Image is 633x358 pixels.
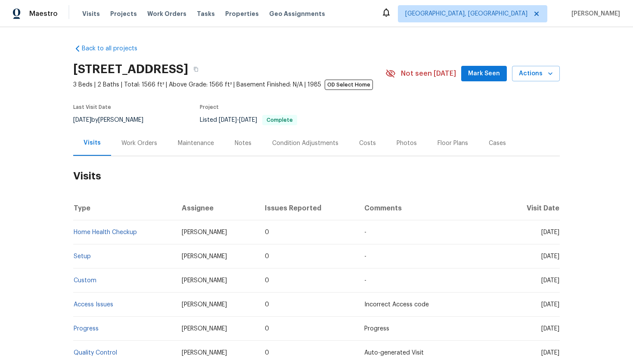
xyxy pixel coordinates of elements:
button: Mark Seen [461,66,507,82]
span: [PERSON_NAME] [182,350,227,356]
span: Auto-generated Visit [364,350,424,356]
span: Work Orders [147,9,186,18]
div: Maintenance [178,139,214,148]
div: Photos [397,139,417,148]
span: 0 [265,326,269,332]
span: Actions [519,68,553,79]
span: [DATE] [541,229,559,235]
span: Mark Seen [468,68,500,79]
th: Type [73,196,175,220]
span: [PERSON_NAME] [182,278,227,284]
span: 3 Beds | 2 Baths | Total: 1566 ft² | Above Grade: 1566 ft² | Basement Finished: N/A | 1985 [73,80,385,89]
a: Quality Control [74,350,117,356]
a: Progress [74,326,99,332]
span: [DATE] [541,253,559,259]
span: - [364,278,366,284]
span: 0 [265,302,269,308]
span: [DATE] [541,350,559,356]
span: - [364,253,366,259]
span: Maestro [29,9,58,18]
span: [PERSON_NAME] [182,326,227,332]
th: Visit Date [503,196,560,220]
div: Floor Plans [438,139,468,148]
span: Listed [200,117,297,123]
span: [DATE] [541,278,559,284]
span: [GEOGRAPHIC_DATA], [GEOGRAPHIC_DATA] [405,9,527,18]
div: Visits [84,139,101,147]
span: [PERSON_NAME] [182,229,227,235]
span: 0 [265,229,269,235]
span: [PERSON_NAME] [182,302,227,308]
span: Project [200,105,219,110]
th: Comments [357,196,503,220]
th: Issues Reported [258,196,357,220]
span: Visits [82,9,100,18]
a: Setup [74,253,91,259]
span: [DATE] [219,117,237,123]
span: OD Select Home [325,80,373,90]
span: 0 [265,350,269,356]
span: Properties [225,9,259,18]
a: Custom [74,278,96,284]
div: Work Orders [121,139,157,148]
span: 0 [265,253,269,259]
span: [PERSON_NAME] [568,9,620,18]
a: Back to all projects [73,44,156,53]
span: Progress [364,326,389,332]
h2: [STREET_ADDRESS] [73,65,188,74]
h2: Visits [73,156,560,196]
div: Condition Adjustments [272,139,338,148]
span: Projects [110,9,137,18]
button: Copy Address [188,62,204,77]
th: Assignee [175,196,258,220]
button: Actions [512,66,560,82]
span: - [219,117,257,123]
span: Not seen [DATE] [401,69,456,78]
span: Incorrect Access code [364,302,429,308]
span: - [364,229,366,235]
span: Complete [263,117,296,123]
div: Costs [359,139,376,148]
span: Last Visit Date [73,105,111,110]
div: by [PERSON_NAME] [73,115,154,125]
div: Notes [235,139,251,148]
div: Cases [489,139,506,148]
span: 0 [265,278,269,284]
span: [DATE] [239,117,257,123]
a: Home Health Checkup [74,229,137,235]
span: [DATE] [73,117,91,123]
span: Geo Assignments [269,9,325,18]
a: Access Issues [74,302,113,308]
span: [DATE] [541,302,559,308]
span: [DATE] [541,326,559,332]
span: [PERSON_NAME] [182,253,227,259]
span: Tasks [197,11,215,17]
